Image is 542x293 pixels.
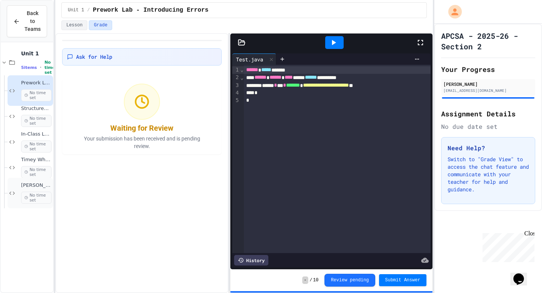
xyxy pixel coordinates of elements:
span: No time set [21,192,52,204]
iframe: chat widget [480,230,534,262]
span: No time set [21,140,52,153]
span: In-Class Lab: [PERSON_NAME] Stuff [21,131,52,137]
h2: Your Progress [441,64,535,75]
span: 5 items [21,65,37,70]
div: 5 [232,97,240,104]
span: / [310,277,312,283]
span: No time set [21,166,52,178]
span: [PERSON_NAME] Stuff with Multiple Method Thingys [21,182,52,189]
button: Submit Answer [379,274,426,286]
h2: Assignment Details [441,108,535,119]
div: [EMAIL_ADDRESS][DOMAIN_NAME] [443,88,533,93]
div: [PERSON_NAME] [443,81,533,87]
div: History [234,255,268,266]
iframe: chat widget [510,263,534,285]
span: Back to Teams [24,9,41,33]
span: Fold line [240,67,244,73]
span: Prework Lab - Introducing Errors [21,80,52,86]
div: Test.java [232,53,276,65]
div: My Account [440,3,464,20]
div: Waiting for Review [110,123,174,133]
span: No time set [21,89,52,101]
div: 4 [232,89,240,97]
span: Submit Answer [385,277,420,283]
span: Fold line [240,75,244,81]
div: 3 [232,82,240,89]
div: 2 [232,74,240,81]
span: No time set [21,115,52,127]
span: Unit 1 [68,7,84,13]
p: Switch to "Grade View" to access the chat feature and communicate with your teacher for help and ... [448,156,529,193]
span: - [302,276,308,284]
span: Prework Lab - Introducing Errors [93,6,209,15]
span: Ask for Help [76,53,112,61]
h3: Need Help? [448,143,529,153]
button: Grade [89,20,112,30]
span: Structured Output [21,105,52,112]
div: No due date set [441,122,535,131]
button: Back to Teams [7,5,47,37]
button: Lesson [61,20,87,30]
div: Chat with us now!Close [3,3,52,48]
span: Unit 1 [21,50,52,57]
span: Timey Whimey Stuff [21,157,52,163]
p: Your submission has been received and is pending review. [74,135,210,150]
span: / [87,7,90,13]
h1: APCSA - 2025-26 - Section 2 [441,31,535,52]
button: Review pending [324,274,375,287]
span: • [40,64,41,70]
div: Test.java [232,55,267,63]
span: No time set [44,60,55,75]
div: 1 [232,66,240,74]
span: 10 [313,277,318,283]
